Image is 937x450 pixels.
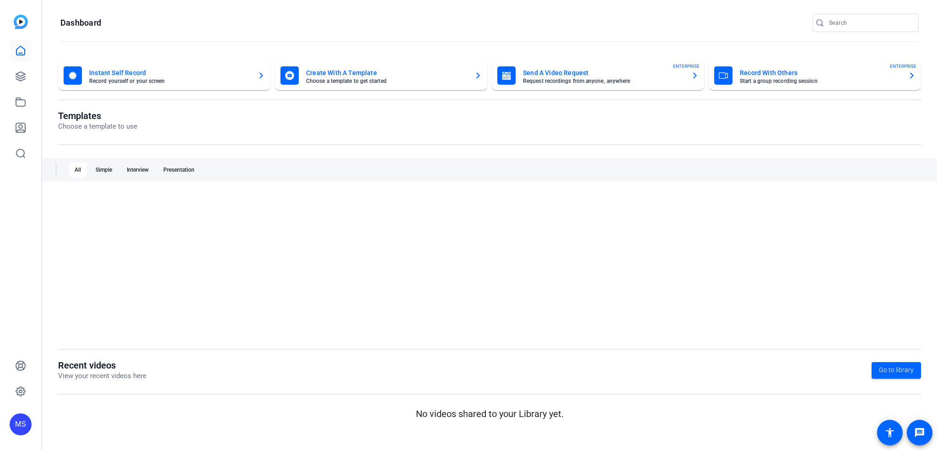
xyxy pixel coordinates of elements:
[879,365,914,375] span: Go to library
[69,163,86,177] div: All
[709,61,921,90] button: Record With OthersStart a group recording sessionENTERPRISE
[740,67,901,78] mat-card-title: Record With Others
[121,163,154,177] div: Interview
[10,413,32,435] div: MS
[306,78,467,84] mat-card-subtitle: Choose a template to get started
[523,67,684,78] mat-card-title: Send A Video Request
[89,78,250,84] mat-card-subtitle: Record yourself or your screen
[58,360,146,371] h1: Recent videos
[890,63,916,70] span: ENTERPRISE
[58,110,137,121] h1: Templates
[90,163,118,177] div: Simple
[89,67,250,78] mat-card-title: Instant Self Record
[914,427,925,438] mat-icon: message
[492,61,704,90] button: Send A Video RequestRequest recordings from anyone, anywhereENTERPRISE
[740,78,901,84] mat-card-subtitle: Start a group recording session
[884,427,895,438] mat-icon: accessibility
[58,407,921,421] p: No videos shared to your Library yet.
[60,17,101,28] h1: Dashboard
[58,121,137,132] p: Choose a template to use
[58,61,270,90] button: Instant Self RecordRecord yourself or your screen
[523,78,684,84] mat-card-subtitle: Request recordings from anyone, anywhere
[14,15,28,29] img: blue-gradient.svg
[275,61,487,90] button: Create With A TemplateChoose a template to get started
[306,67,467,78] mat-card-title: Create With A Template
[58,371,146,381] p: View your recent videos here
[158,163,200,177] div: Presentation
[673,63,700,70] span: ENTERPRISE
[872,362,921,379] a: Go to library
[829,17,911,28] input: Search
